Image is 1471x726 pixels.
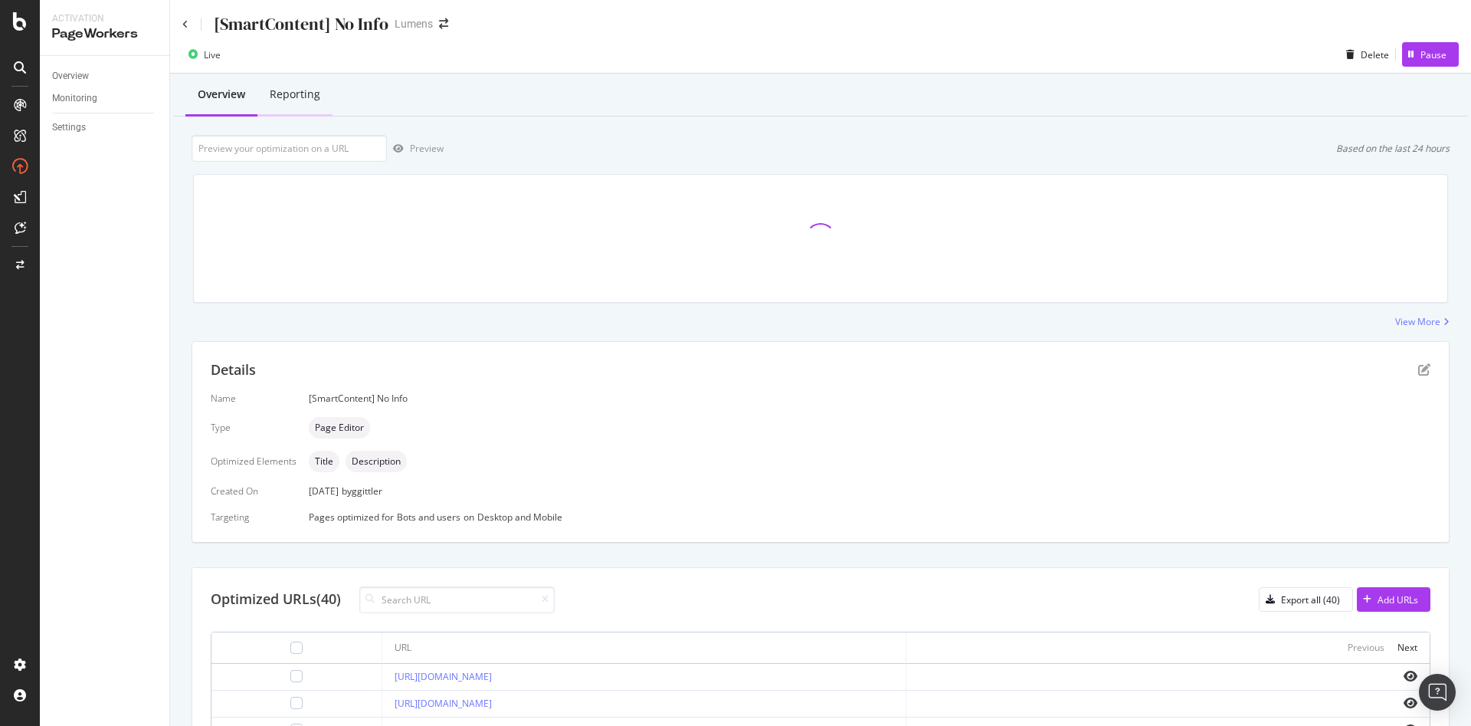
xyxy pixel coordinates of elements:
div: View More [1395,315,1440,328]
div: Open Intercom Messenger [1419,674,1456,711]
div: pen-to-square [1418,363,1430,376]
div: Pause [1420,48,1446,61]
div: Pages optimized for on [309,511,1430,524]
a: Click to go back [182,20,188,29]
a: Settings [52,120,159,136]
div: Next [1397,641,1417,654]
div: Monitoring [52,90,97,107]
div: neutral label [346,451,407,472]
input: Preview your optimization on a URL [192,135,387,162]
i: eye [1404,670,1417,682]
div: URL [395,641,411,655]
div: [DATE] [309,485,1430,498]
div: PageWorkers [52,25,157,43]
button: Next [1397,639,1417,657]
div: Type [211,421,296,434]
button: Delete [1340,42,1389,67]
a: Overview [52,68,159,84]
div: Based on the last 24 hours [1336,142,1450,155]
div: Previous [1348,641,1384,654]
div: Settings [52,120,86,136]
div: Lumens [395,16,433,31]
div: Overview [198,87,245,102]
div: Delete [1361,48,1389,61]
div: Reporting [270,87,320,102]
a: [URL][DOMAIN_NAME] [395,670,492,683]
div: Bots and users [397,511,460,524]
a: Monitoring [52,90,159,107]
div: by ggittler [342,485,382,498]
div: Optimized Elements [211,455,296,468]
button: Add URLs [1357,587,1430,612]
div: Preview [410,142,444,155]
button: Previous [1348,639,1384,657]
div: neutral label [309,417,370,439]
i: eye [1404,697,1417,709]
div: neutral label [309,451,339,472]
div: Export all (40) [1281,593,1340,606]
div: Name [211,392,296,405]
input: Search URL [359,586,555,613]
div: Targeting [211,511,296,524]
span: Page Editor [315,423,364,432]
button: Export all (40) [1259,587,1353,612]
div: Details [211,360,256,380]
button: Pause [1402,42,1459,67]
span: Description [352,457,401,466]
div: Created On [211,485,296,498]
span: Title [315,457,333,466]
a: View More [1395,315,1450,328]
button: Preview [387,136,444,161]
div: Add URLs [1378,593,1418,606]
a: [URL][DOMAIN_NAME] [395,697,492,710]
div: Optimized URLs (40) [211,590,341,609]
div: [SmartContent] No Info [214,12,388,36]
div: Overview [52,68,89,84]
div: arrow-right-arrow-left [439,18,448,29]
div: Activation [52,12,157,25]
div: Live [204,48,221,61]
div: Desktop and Mobile [477,511,562,524]
div: [SmartContent] No Info [309,392,1430,405]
